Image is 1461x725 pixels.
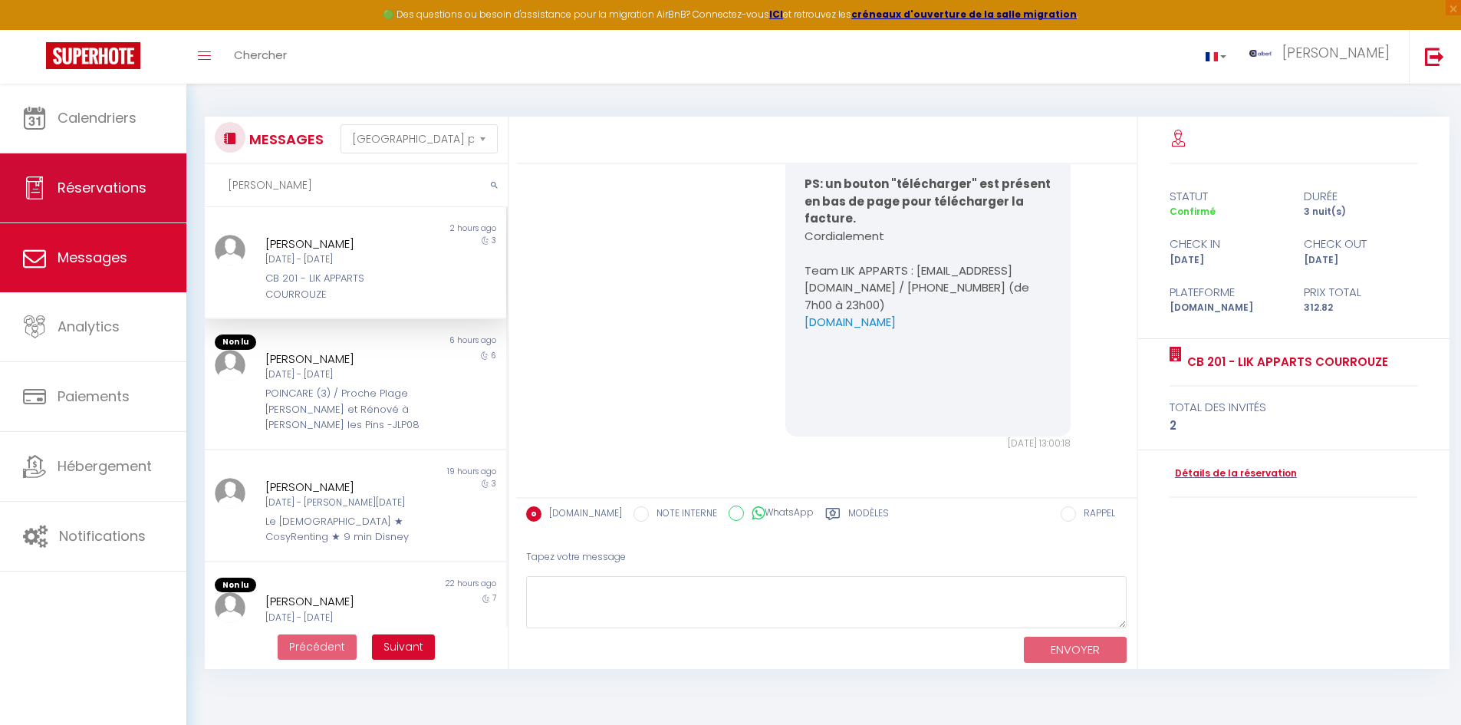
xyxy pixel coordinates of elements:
[265,611,421,625] div: [DATE] - [DATE]
[1160,283,1294,302] div: Plateforme
[215,350,245,381] img: ...
[265,386,421,433] div: POINCARE (3) / Proche Plage [PERSON_NAME] et Rénové à [PERSON_NAME] les Pins -JLP08
[805,176,1053,226] strong: PS: un bouton "télécharger" est présent en bas de page pour télécharger la facture.
[1294,283,1428,302] div: Prix total
[58,108,137,127] span: Calendriers
[372,634,435,661] button: Next
[1182,353,1388,371] a: CB 201 - LIK APPARTS COURROUZE
[215,334,256,350] span: Non lu
[289,639,345,654] span: Précédent
[215,592,245,623] img: ...
[1294,205,1428,219] div: 3 nuit(s)
[383,639,423,654] span: Suivant
[265,235,421,253] div: [PERSON_NAME]
[215,478,245,509] img: ...
[1294,235,1428,253] div: check out
[58,178,146,197] span: Réservations
[1170,205,1216,218] span: Confirmé
[492,592,496,604] span: 7
[215,235,245,265] img: ...
[205,164,508,207] input: Rechercher un mot clé
[1282,43,1390,62] span: [PERSON_NAME]
[744,506,814,522] label: WhatsApp
[59,526,146,545] span: Notifications
[278,634,357,661] button: Previous
[265,592,421,611] div: [PERSON_NAME]
[58,456,152,476] span: Hébergement
[355,578,505,593] div: 22 hours ago
[215,578,256,593] span: Non lu
[355,222,505,235] div: 2 hours ago
[265,514,421,545] div: Le [DEMOGRAPHIC_DATA] ★ CosyRenting ★ 9 min Disney
[1160,253,1294,268] div: [DATE]
[491,350,496,361] span: 6
[265,271,421,302] div: CB 201 - LIK APPARTS COURROUZE
[58,248,127,267] span: Messages
[245,122,324,157] h3: MESSAGES
[1160,187,1294,206] div: statut
[541,506,622,523] label: [DOMAIN_NAME]
[58,317,120,336] span: Analytics
[1170,398,1419,417] div: total des invités
[265,478,421,496] div: [PERSON_NAME]
[355,466,505,478] div: 19 hours ago
[265,350,421,368] div: [PERSON_NAME]
[1238,30,1409,84] a: ... [PERSON_NAME]
[1170,417,1419,435] div: 2
[1160,301,1294,315] div: [DOMAIN_NAME]
[1294,253,1428,268] div: [DATE]
[265,367,421,382] div: [DATE] - [DATE]
[805,262,1051,315] p: Team LIK APPARTS : [EMAIL_ADDRESS][DOMAIN_NAME] / [PHONE_NUMBER] (de 7h00 à 23h00)
[265,252,421,267] div: [DATE] - [DATE]
[805,228,1051,246] p: Cordialement
[58,387,130,406] span: Paiements
[222,30,298,84] a: Chercher
[12,6,58,52] button: Ouvrir le widget de chat LiveChat
[1160,235,1294,253] div: check in
[1294,187,1428,206] div: durée
[492,478,496,489] span: 3
[649,506,717,523] label: NOTE INTERNE
[526,539,1127,576] div: Tapez votre message
[1024,637,1127,664] button: ENVOYER
[769,8,783,21] a: ICI
[851,8,1077,21] a: créneaux d'ouverture de la salle migration
[46,42,140,69] img: Super Booking
[492,235,496,246] span: 3
[234,47,287,63] span: Chercher
[785,437,1071,451] div: [DATE] 13:00:18
[1425,47,1444,66] img: logout
[1294,301,1428,315] div: 312.82
[805,314,896,330] a: [DOMAIN_NAME]
[1249,50,1272,57] img: ...
[848,506,889,526] label: Modèles
[1170,466,1297,481] a: Détails de la réservation
[1076,506,1115,523] label: RAPPEL
[355,334,505,350] div: 6 hours ago
[265,496,421,510] div: [DATE] - [PERSON_NAME][DATE]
